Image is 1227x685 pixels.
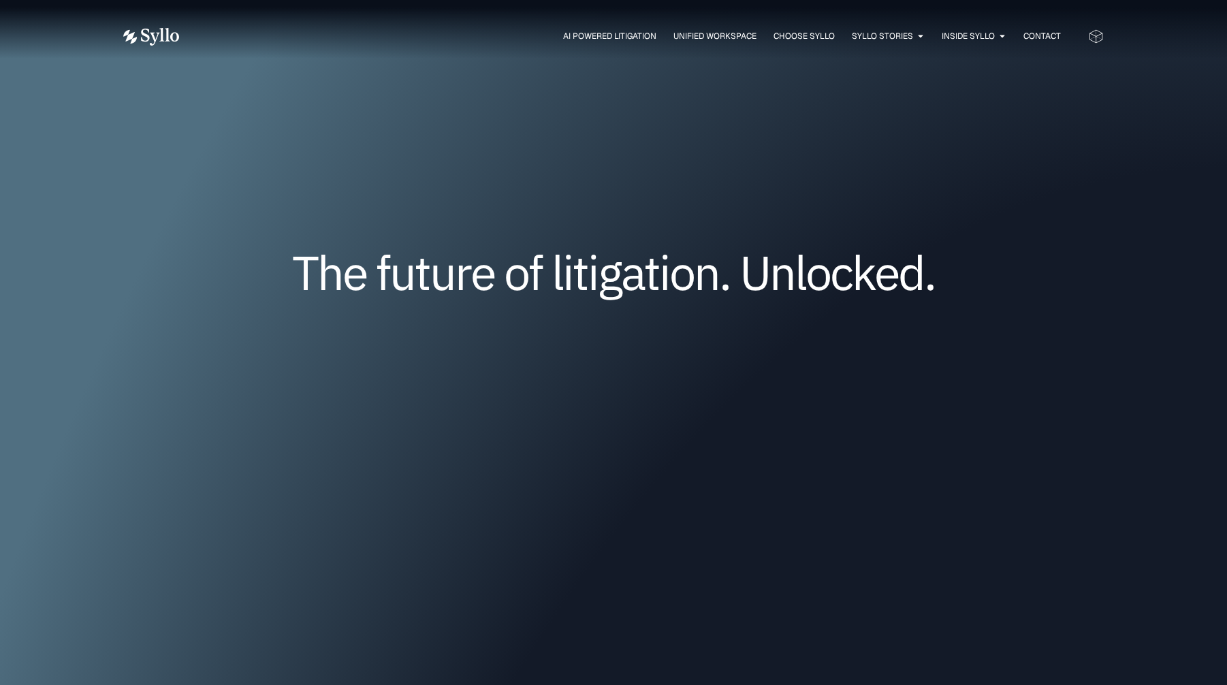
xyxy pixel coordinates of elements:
[774,30,835,42] a: Choose Syllo
[205,250,1022,295] h1: The future of litigation. Unlocked.
[563,30,656,42] a: AI Powered Litigation
[673,30,756,42] a: Unified Workspace
[1023,30,1061,42] a: Contact
[206,30,1061,43] div: Menu Toggle
[123,28,179,46] img: Vector
[206,30,1061,43] nav: Menu
[852,30,913,42] a: Syllo Stories
[942,30,995,42] a: Inside Syllo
